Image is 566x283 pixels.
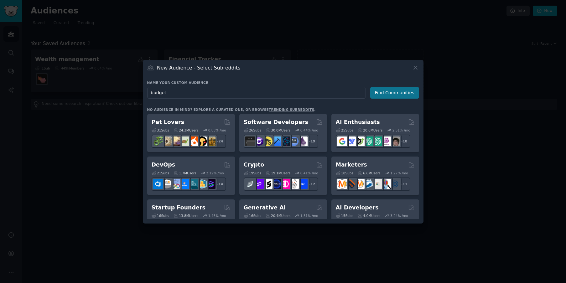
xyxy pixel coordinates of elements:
[280,179,290,189] img: defiblockchain
[358,214,381,218] div: 4.0M Users
[289,179,299,189] img: CryptoNews
[188,136,198,146] img: cockatiel
[244,171,261,175] div: 19 Sub s
[289,136,299,146] img: AskComputerScience
[364,179,373,189] img: Emailmarketing
[254,179,264,189] img: 0xPolygon
[179,179,189,189] img: DevOpsLinks
[305,135,318,148] div: + 19
[179,136,189,146] img: turtle
[188,179,198,189] img: platformengineering
[381,136,391,146] img: OpenAIDev
[171,136,180,146] img: leopardgeckos
[355,179,365,189] img: AskMarketing
[337,179,347,189] img: content_marketing
[266,171,290,175] div: 19.1M Users
[390,214,408,218] div: 3.24 % /mo
[346,179,356,189] img: bigseo
[336,171,353,175] div: 18 Sub s
[298,136,308,146] img: elixir
[208,214,226,218] div: 1.45 % /mo
[336,118,380,126] h2: AI Enthusiasts
[213,135,226,148] div: + 24
[266,128,290,132] div: 30.0M Users
[298,179,308,189] img: defi_
[206,136,215,146] img: dogbreed
[244,204,286,212] h2: Generative AI
[336,128,353,132] div: 25 Sub s
[244,214,261,218] div: 16 Sub s
[244,118,308,126] h2: Software Developers
[152,128,169,132] div: 31 Sub s
[372,179,382,189] img: googleads
[213,178,226,191] div: + 14
[336,214,353,218] div: 15 Sub s
[171,179,180,189] img: Docker_DevOps
[263,179,273,189] img: ethstaker
[147,87,366,99] input: Pick a short name, like "Digital Marketers" or "Movie-Goers"
[152,161,175,169] h2: DevOps
[272,136,281,146] img: iOSProgramming
[272,179,281,189] img: web3
[206,171,224,175] div: 2.12 % /mo
[397,135,410,148] div: + 18
[266,214,290,218] div: 20.4M Users
[152,171,169,175] div: 21 Sub s
[152,214,169,218] div: 16 Sub s
[372,136,382,146] img: chatgpt_prompts_
[390,136,400,146] img: ArtificalIntelligence
[162,136,172,146] img: ballpython
[390,179,400,189] img: OnlineMarketing
[197,179,207,189] img: aws_cdk
[157,64,240,71] h3: New Audience - Select Subreddits
[244,128,261,132] div: 26 Sub s
[300,171,318,175] div: 0.41 % /mo
[174,128,198,132] div: 24.3M Users
[174,214,198,218] div: 13.8M Users
[174,171,196,175] div: 1.7M Users
[208,128,226,132] div: 0.83 % /mo
[397,178,410,191] div: + 11
[336,204,379,212] h2: AI Developers
[153,179,163,189] img: azuredevops
[197,136,207,146] img: PetAdvice
[300,214,318,218] div: 1.51 % /mo
[300,128,318,132] div: 0.44 % /mo
[305,178,318,191] div: + 12
[162,179,172,189] img: AWS_Certified_Experts
[245,136,255,146] img: software
[392,128,410,132] div: 2.51 % /mo
[370,87,419,99] button: Find Communities
[263,136,273,146] img: learnjavascript
[269,108,314,111] a: trending subreddits
[358,128,382,132] div: 20.6M Users
[336,161,367,169] h2: Marketers
[355,136,365,146] img: AItoolsCatalog
[358,171,381,175] div: 6.6M Users
[147,107,316,112] div: No audience in mind? Explore a curated one, or browse .
[153,136,163,146] img: herpetology
[390,171,408,175] div: 1.27 % /mo
[152,204,205,212] h2: Startup Founders
[147,80,419,85] h3: Name your custom audience
[337,136,347,146] img: GoogleGeminiAI
[206,179,215,189] img: PlatformEngineers
[346,136,356,146] img: DeepSeek
[245,179,255,189] img: ethfinance
[244,161,264,169] h2: Crypto
[152,118,184,126] h2: Pet Lovers
[254,136,264,146] img: csharp
[364,136,373,146] img: chatgpt_promptDesign
[280,136,290,146] img: reactnative
[381,179,391,189] img: MarketingResearch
